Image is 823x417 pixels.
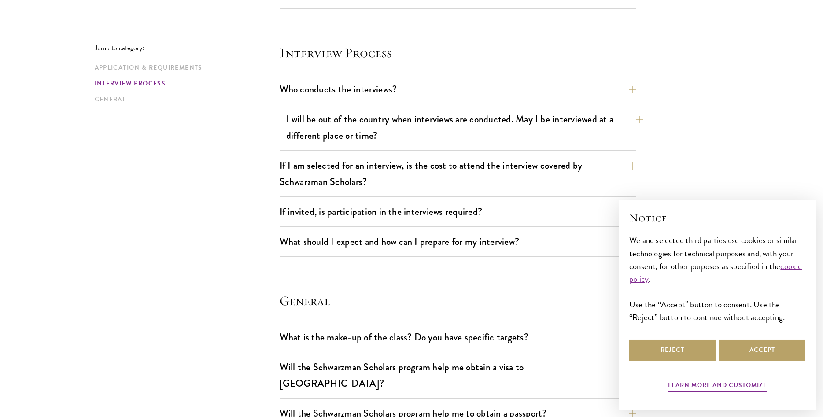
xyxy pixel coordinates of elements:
a: cookie policy [629,260,802,285]
h4: Interview Process [280,44,636,62]
button: Reject [629,340,716,361]
button: Who conducts the interviews? [280,79,636,99]
h4: General [280,292,636,310]
button: Learn more and customize [668,380,767,393]
a: Application & Requirements [95,63,274,72]
h2: Notice [629,210,805,225]
button: Will the Schwarzman Scholars program help me obtain a visa to [GEOGRAPHIC_DATA]? [280,357,636,393]
button: If I am selected for an interview, is the cost to attend the interview covered by Schwarzman Scho... [280,155,636,192]
button: What is the make-up of the class? Do you have specific targets? [280,327,636,347]
button: What should I expect and how can I prepare for my interview? [280,232,636,251]
a: Interview Process [95,79,274,88]
button: Accept [719,340,805,361]
a: General [95,95,274,104]
button: I will be out of the country when interviews are conducted. May I be interviewed at a different p... [286,109,643,145]
div: We and selected third parties use cookies or similar technologies for technical purposes and, wit... [629,234,805,323]
p: Jump to category: [95,44,280,52]
button: If invited, is participation in the interviews required? [280,202,636,221]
